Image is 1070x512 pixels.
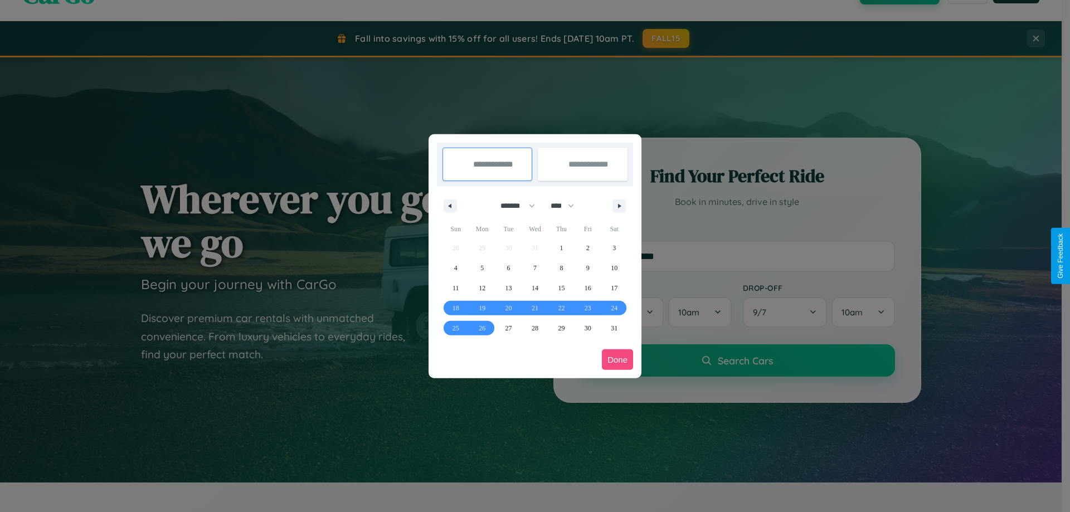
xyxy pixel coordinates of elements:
span: 9 [586,258,590,278]
span: 7 [533,258,537,278]
span: 25 [453,318,459,338]
span: 3 [612,238,616,258]
button: 30 [575,318,601,338]
button: Done [602,349,633,370]
button: 8 [548,258,575,278]
div: Give Feedback [1057,233,1064,279]
span: 20 [505,298,512,318]
button: 11 [442,278,469,298]
span: 17 [611,278,617,298]
button: 16 [575,278,601,298]
button: 24 [601,298,628,318]
span: 23 [585,298,591,318]
button: 21 [522,298,548,318]
button: 2 [575,238,601,258]
span: 11 [453,278,459,298]
span: 22 [558,298,565,318]
span: 27 [505,318,512,338]
span: 2 [586,238,590,258]
span: 8 [560,258,563,278]
span: Thu [548,220,575,238]
button: 5 [469,258,495,278]
span: 16 [585,278,591,298]
span: 4 [454,258,458,278]
button: 18 [442,298,469,318]
span: 19 [479,298,485,318]
span: 24 [611,298,617,318]
span: Sat [601,220,628,238]
span: 1 [560,238,563,258]
button: 3 [601,238,628,258]
button: 14 [522,278,548,298]
button: 29 [548,318,575,338]
button: 7 [522,258,548,278]
span: 30 [585,318,591,338]
span: 29 [558,318,565,338]
span: 26 [479,318,485,338]
span: 13 [505,278,512,298]
button: 12 [469,278,495,298]
button: 1 [548,238,575,258]
span: 12 [479,278,485,298]
span: 5 [480,258,484,278]
span: 21 [532,298,538,318]
button: 26 [469,318,495,338]
span: Sun [442,220,469,238]
button: 23 [575,298,601,318]
span: 15 [558,278,565,298]
button: 10 [601,258,628,278]
span: 10 [611,258,617,278]
button: 15 [548,278,575,298]
span: 28 [532,318,538,338]
button: 19 [469,298,495,318]
button: 28 [522,318,548,338]
button: 4 [442,258,469,278]
button: 13 [495,278,522,298]
span: 31 [611,318,617,338]
button: 17 [601,278,628,298]
span: Mon [469,220,495,238]
span: Tue [495,220,522,238]
button: 27 [495,318,522,338]
span: 18 [453,298,459,318]
button: 20 [495,298,522,318]
button: 25 [442,318,469,338]
button: 22 [548,298,575,318]
button: 31 [601,318,628,338]
span: 6 [507,258,510,278]
button: 6 [495,258,522,278]
span: 14 [532,278,538,298]
span: Wed [522,220,548,238]
button: 9 [575,258,601,278]
span: Fri [575,220,601,238]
